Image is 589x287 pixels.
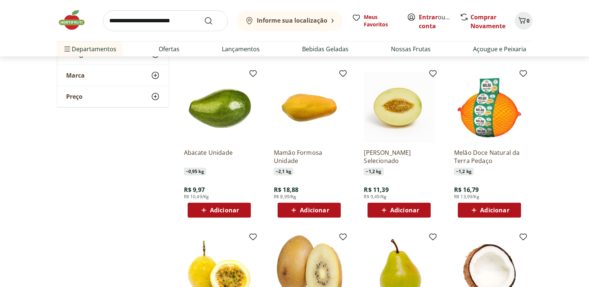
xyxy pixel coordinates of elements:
img: Mamão Formosa Unidade [274,72,344,143]
span: Adicionar [300,207,329,213]
span: R$ 9,49/Kg [364,194,386,200]
span: 0 [527,17,530,24]
span: Adicionar [480,207,509,213]
a: Meus Favoritos [352,13,398,28]
span: R$ 16,79 [454,186,479,194]
a: Mamão Formosa Unidade [274,149,344,165]
button: Adicionar [368,203,431,218]
button: Adicionar [188,203,251,218]
span: ~ 0,95 kg [184,168,206,175]
span: R$ 13,99/Kg [454,194,479,200]
span: ~ 1,2 kg [364,168,383,175]
a: Lançamentos [222,45,260,53]
span: R$ 8,99/Kg [274,194,297,200]
a: Ofertas [159,45,179,53]
a: Açougue e Peixaria [473,45,526,53]
span: R$ 9,97 [184,186,205,194]
button: Adicionar [458,203,521,218]
img: Hortifruti [57,9,94,31]
img: Melão Doce Natural da Terra Pedaço [454,72,525,143]
span: Departamentos [63,40,116,58]
span: Preço [66,93,82,100]
img: Melão Amarelo Selecionado [364,72,434,143]
button: Adicionar [278,203,341,218]
button: Menu [63,40,72,58]
span: ou [419,13,452,30]
a: Abacate Unidade [184,149,255,165]
span: ~ 2,1 kg [274,168,293,175]
b: Informe sua localização [257,16,327,25]
button: Informe sua localização [237,10,343,31]
span: Marca [66,72,85,79]
span: R$ 18,88 [274,186,298,194]
img: Abacate Unidade [184,72,255,143]
button: Marca [57,65,169,86]
span: Meus Favoritos [364,13,398,28]
a: Bebidas Geladas [302,45,349,53]
input: search [103,10,228,31]
button: Carrinho [515,12,533,30]
button: Submit Search [204,16,222,25]
span: ~ 1,2 kg [454,168,473,175]
a: Melão Doce Natural da Terra Pedaço [454,149,525,165]
a: Nossas Frutas [391,45,431,53]
span: Adicionar [390,207,419,213]
span: R$ 11,39 [364,186,388,194]
a: [PERSON_NAME] Selecionado [364,149,434,165]
span: R$ 10,49/Kg [184,194,209,200]
a: Entrar [419,13,438,21]
button: Preço [57,86,169,107]
a: Criar conta [419,13,460,30]
a: Comprar Novamente [470,13,505,30]
span: Adicionar [210,207,239,213]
